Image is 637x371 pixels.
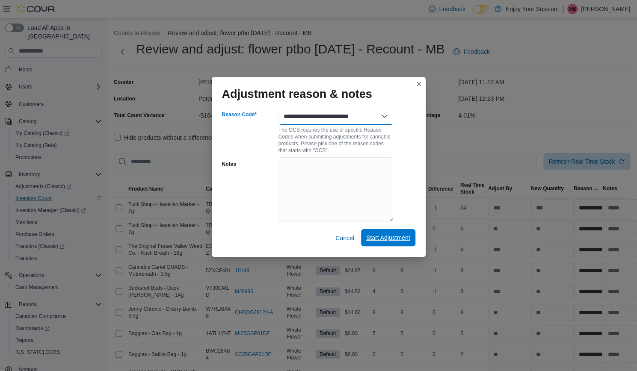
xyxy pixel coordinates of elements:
h1: Adjustment reason & notes [222,87,372,101]
div: The OCS requires the use of specific Reason Codes when submitting adjustments for cannabis produc... [279,125,393,154]
button: Cancel [332,230,358,247]
span: Cancel [335,234,354,242]
button: Start Adjustment [361,229,415,246]
label: Notes [222,161,236,168]
span: Start Adjustment [366,233,410,242]
button: Closes this modal window [414,79,424,89]
label: Reason Code [222,111,257,118]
